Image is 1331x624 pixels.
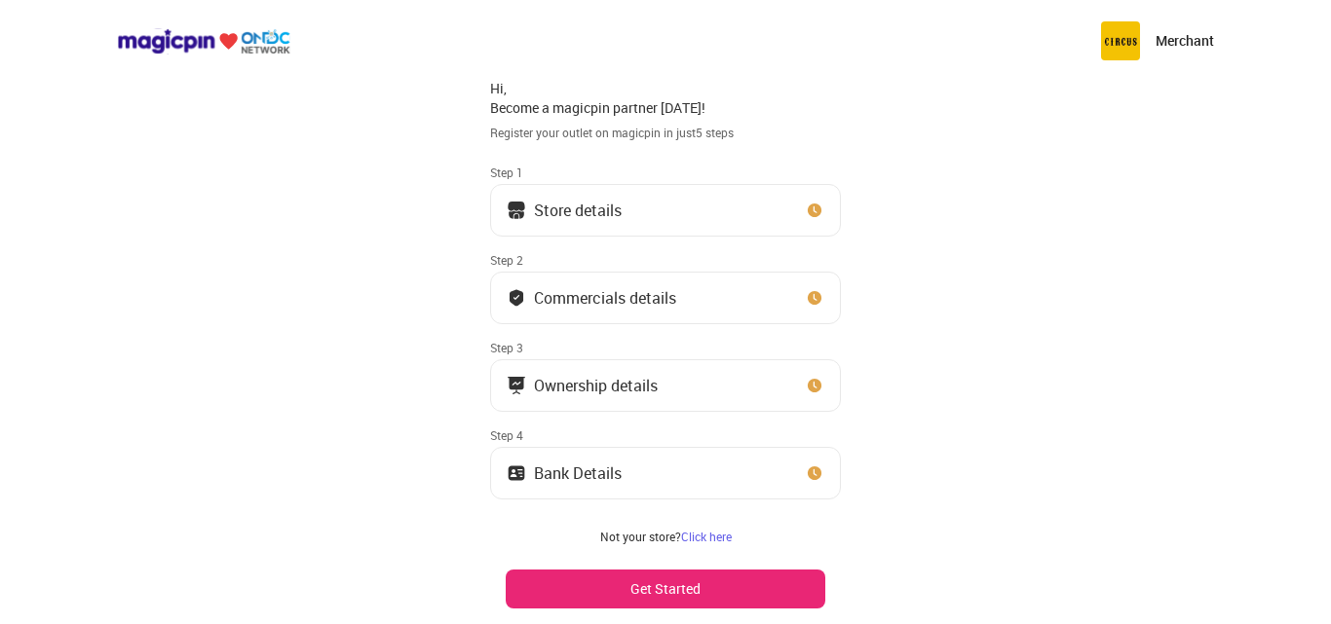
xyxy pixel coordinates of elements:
div: Register your outlet on magicpin in just 5 steps [490,125,841,141]
button: Commercials details [490,272,841,324]
img: clock_icon_new.67dbf243.svg [805,288,824,308]
button: Bank Details [490,447,841,499]
img: clock_icon_new.67dbf243.svg [805,201,824,220]
div: Step 2 [490,252,841,268]
p: Merchant [1156,31,1214,51]
button: Store details [490,184,841,237]
img: bank_details_tick.fdc3558c.svg [507,288,526,308]
div: Store details [534,205,622,215]
img: clock_icon_new.67dbf243.svg [805,376,824,395]
img: ownership_icon.37569ceb.svg [507,463,526,483]
button: Ownership details [490,359,841,412]
img: storeIcon.9b1f7264.svg [507,201,526,220]
img: commercials_icon.983f7837.svg [507,376,526,395]
div: Step 4 [490,427,841,443]
img: clock_icon_new.67dbf243.svg [805,463,824,483]
img: ondc-logo-new-small.8a59708e.svg [117,28,290,55]
div: Ownership details [534,381,658,390]
img: circus.b677b59b.png [1101,21,1140,60]
div: Commercials details [534,293,676,303]
span: Not your store? [600,529,681,544]
div: Step 1 [490,165,841,180]
div: Step 3 [490,340,841,355]
div: Bank Details [534,468,622,478]
button: Get Started [506,569,825,608]
div: Hi, Become a magicpin partner [DATE]! [490,79,841,117]
a: Click here [681,529,732,544]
